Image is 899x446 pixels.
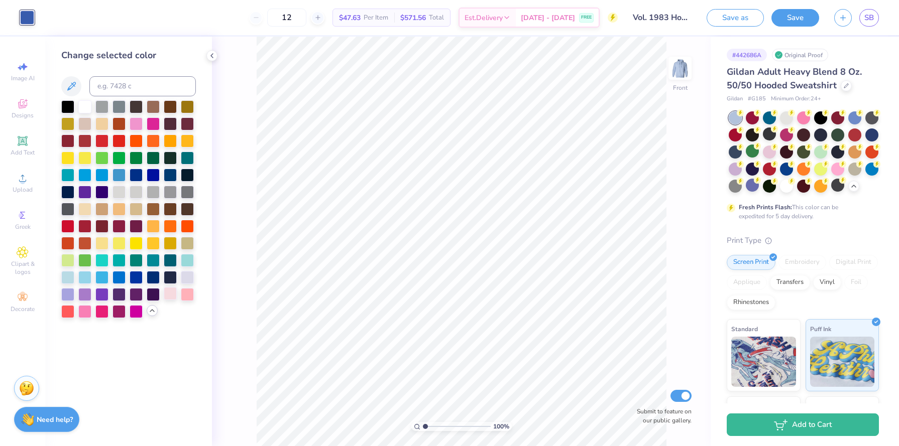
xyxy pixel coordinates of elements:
[772,49,828,61] div: Original Proof
[364,13,388,23] span: Per Item
[37,415,73,424] strong: Need help?
[727,275,767,290] div: Applique
[844,275,868,290] div: Foil
[707,9,764,27] button: Save as
[810,324,831,334] span: Puff Ink
[400,13,426,23] span: $571.56
[339,13,361,23] span: $47.63
[13,186,33,194] span: Upload
[5,260,40,276] span: Clipart & logos
[731,324,758,334] span: Standard
[810,401,869,411] span: Metallic & Glitter Ink
[731,337,796,387] img: Standard
[670,58,690,78] img: Front
[465,13,503,23] span: Est. Delivery
[771,95,821,103] span: Minimum Order: 24 +
[581,14,592,21] span: FREE
[727,95,743,103] span: Gildan
[739,203,862,221] div: This color can be expedited for 5 day delivery.
[739,203,792,211] strong: Fresh Prints Flash:
[493,422,509,431] span: 100 %
[11,74,35,82] span: Image AI
[770,275,810,290] div: Transfers
[11,305,35,313] span: Decorate
[625,8,699,28] input: Untitled Design
[631,407,692,425] label: Submit to feature on our public gallery.
[813,275,841,290] div: Vinyl
[15,223,31,231] span: Greek
[521,13,575,23] span: [DATE] - [DATE]
[748,95,766,103] span: # G185
[727,66,862,91] span: Gildan Adult Heavy Blend 8 Oz. 50/50 Hooded Sweatshirt
[731,401,756,411] span: Neon Ink
[11,148,35,157] span: Add Text
[89,76,196,96] input: e.g. 7428 c
[673,83,688,92] div: Front
[778,255,826,270] div: Embroidery
[771,9,819,27] button: Save
[12,111,34,119] span: Designs
[810,337,875,387] img: Puff Ink
[727,413,879,436] button: Add to Cart
[859,9,879,27] a: SB
[267,9,306,27] input: – –
[864,12,874,24] span: SB
[727,255,775,270] div: Screen Print
[829,255,878,270] div: Digital Print
[61,49,196,62] div: Change selected color
[429,13,444,23] span: Total
[727,49,767,61] div: # 442686A
[727,235,879,246] div: Print Type
[727,295,775,310] div: Rhinestones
